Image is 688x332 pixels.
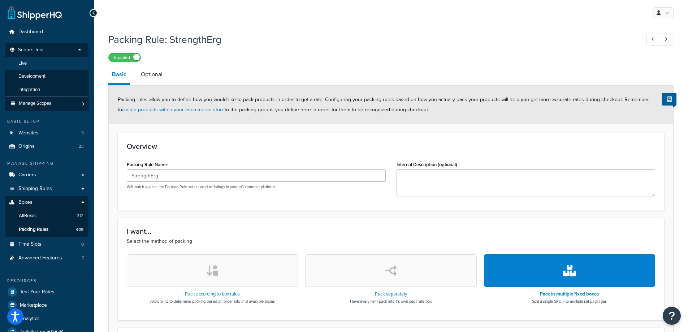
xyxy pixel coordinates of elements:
[5,278,88,284] div: Resources
[81,130,84,136] span: 5
[350,292,432,297] h3: Pack separately
[150,292,275,297] h3: Pack according to box rules
[19,100,51,107] span: Manage Scopes
[18,143,35,150] span: Origins
[5,126,88,140] li: Websites
[9,100,85,107] a: Manage Scopes
[5,251,88,265] li: Advanced Features
[5,312,88,325] a: Analytics
[662,93,676,105] button: Show Help Docs
[18,29,43,35] span: Dashboard
[20,289,55,295] span: Test Your Rates
[5,196,88,209] a: Boxes
[127,162,169,168] label: Packing Rule Name
[660,34,674,46] a: Next Record
[127,142,655,150] h3: Overview
[150,298,275,304] p: Allow SHQ to determine packing based on order info and available boxes
[5,118,88,125] div: Basic Setup
[81,241,84,247] span: 0
[5,238,88,251] li: Time Slots
[646,34,661,46] a: Previous Record
[18,130,39,136] span: Websites
[532,292,607,297] h3: Pack in multiple fixed boxes
[118,96,649,113] span: Packing rules allow you to define how you would like to pack products in order to get a rate. Con...
[5,238,88,251] a: Time Slots0
[5,57,89,70] li: Live
[5,223,88,236] a: Packing Rules408
[20,302,47,309] span: Marketplace
[5,299,88,312] a: Marketplace
[350,298,432,304] p: Have every item pack into it's own separate box
[127,184,386,190] p: Will match against the Packing Rule set on product listings in your eCommerce platform
[82,255,84,261] span: 7
[109,53,140,62] label: Enabled
[137,66,166,83] a: Optional
[108,33,633,47] h1: Packing Rule: StrengthErg
[397,162,457,167] label: Internal Description (optional)
[5,126,88,140] a: Websites5
[18,241,42,247] span: Time Slots
[18,172,36,178] span: Carriers
[5,209,88,223] a: AllBoxes312
[18,186,52,192] span: Shipping Rules
[5,70,89,83] li: Development
[5,83,89,96] li: Integration
[5,160,88,167] div: Manage Shipping
[5,140,88,153] li: Origins
[19,227,48,233] span: Packing Rules
[5,196,88,237] li: Boxes
[77,213,83,219] span: 312
[122,106,225,113] a: assign products within your ecommerce store
[18,60,27,66] span: Live
[5,223,88,236] li: Packing Rules
[5,168,88,182] a: Carriers
[5,25,88,39] a: Dashboard
[18,47,44,53] span: Scope: Test
[19,213,36,219] span: All Boxes
[5,285,88,298] a: Test Your Rates
[20,316,40,322] span: Analytics
[127,227,655,235] h3: I want...
[127,237,655,245] p: Select the method of packing
[5,251,88,265] a: Advanced Features7
[18,255,62,261] span: Advanced Features
[18,73,46,79] span: Development
[5,140,88,153] a: Origins23
[18,199,33,206] span: Boxes
[76,227,83,233] span: 408
[532,298,607,304] p: Split a single SKU into multiple set packages
[18,87,40,93] span: Integration
[108,66,130,85] a: Basic
[5,182,88,195] a: Shipping Rules
[663,307,681,325] button: Open Resource Center
[79,143,84,150] span: 23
